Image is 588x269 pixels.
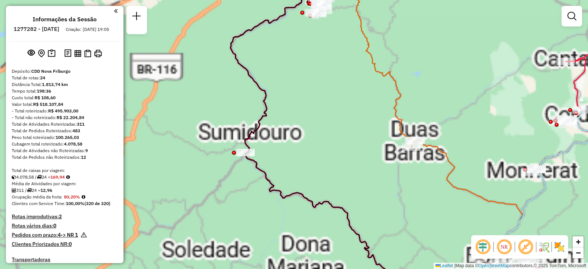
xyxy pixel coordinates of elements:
[82,195,85,199] em: Média calculada utilizando a maior ocupação (%Peso ou %Cubagem) de cada rota da sessão. Rotas cro...
[77,121,85,127] strong: 311
[564,9,579,24] a: Exibir filtros
[12,121,118,128] div: Total de Atividades Roteirizadas:
[12,174,118,180] div: 4.078,58 / 24 =
[495,238,513,256] span: Ocultar NR
[14,26,59,32] h6: 1277282 - [DATE]
[66,201,85,206] strong: 100,00%
[12,167,118,174] div: Total de caixas por viagem:
[573,247,584,258] a: Zoom out
[64,194,80,200] strong: 80,20%
[12,88,118,94] div: Tempo total:
[12,114,118,121] div: - Total não roteirizado:
[12,188,16,193] i: Total de Atividades
[12,68,118,75] div: Depósito:
[553,241,565,253] img: Exibir/Ocultar setores
[26,47,36,59] button: Exibir sessão original
[12,194,62,200] span: Ocupação média da frota:
[37,88,51,94] strong: 198:36
[63,48,73,59] button: Logs desbloquear sessão
[12,101,118,108] div: Valor total:
[81,154,86,160] strong: 12
[12,201,66,206] span: Clientes com Service Time:
[33,101,63,107] strong: R$ 518.107,84
[12,154,118,161] div: Total de Pedidos não Roteirizados:
[576,237,581,246] span: +
[576,248,581,257] span: −
[61,232,78,238] strong: -> NR 1
[236,149,255,156] div: Atividade não roteirizada - JORGE MIRANDA RAMOS
[85,201,110,206] strong: (320 de 320)
[12,257,118,263] h4: Transportadoras
[55,134,79,140] strong: 100.265,03
[46,48,57,59] button: Painel de Sugestão
[31,68,71,74] strong: CDD Nova Friburgo
[85,148,88,153] strong: 9
[12,223,118,229] h4: Rotas vários dias:
[35,95,55,100] strong: R$ 108,60
[12,214,118,220] h4: Rotas improdutivas:
[33,16,97,23] h4: Informações da Sessão
[73,48,83,58] button: Visualizar relatório de Roteirização
[64,141,82,147] strong: 4.078,58
[12,187,118,194] div: 311 / 24 =
[27,188,32,193] i: Total de rotas
[12,175,16,179] i: Cubagem total roteirizado
[538,241,550,253] img: Fluxo de ruas
[53,222,56,229] strong: 0
[12,147,118,154] div: Total de Atividades não Roteirizadas:
[59,213,62,220] strong: 2
[435,263,453,268] a: Leaflet
[93,48,103,59] button: Imprimir Rotas
[48,108,78,114] strong: R$ 495.903,00
[81,232,87,241] em: Há pedidos NR próximo a expirar
[72,128,80,133] strong: 483
[454,263,455,268] span: |
[12,108,118,114] div: - Total roteirizado:
[36,48,46,59] button: Centralizar mapa no depósito ou ponto de apoio
[50,174,65,180] strong: 169,94
[12,128,118,134] div: Total de Pedidos Roteirizados:
[517,238,534,256] span: Exibir rótulo
[12,81,118,88] div: Distância Total:
[57,115,84,120] strong: R$ 22.204,84
[12,180,118,187] div: Média de Atividades por viagem:
[12,232,78,238] h4: Pedidos com prazo:
[58,232,61,238] strong: 4
[474,238,492,256] span: Ocultar deslocamento
[478,263,510,268] a: OpenStreetMap
[12,75,118,81] div: Total de rotas:
[12,141,118,147] div: Cubagem total roteirizado:
[12,94,118,101] div: Custo total:
[69,241,72,247] strong: 0
[42,82,68,87] strong: 1.813,74 km
[434,263,588,269] div: Map data © contributors,© 2025 TomTom, Microsoft
[40,187,52,193] strong: 12,96
[129,9,144,25] a: Nova sessão e pesquisa
[37,175,42,179] i: Total de rotas
[114,7,118,15] a: Clique aqui para minimizar o painel
[573,236,584,247] a: Zoom in
[63,26,112,33] div: Criação: [DATE] 19:05
[12,241,118,247] h4: Clientes Priorizados NR:
[83,48,93,59] button: Visualizar Romaneio
[40,75,45,80] strong: 24
[66,175,70,179] i: Meta Caixas/viagem: 173,30 Diferença: -3,36
[12,134,118,141] div: Peso total roteirizado:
